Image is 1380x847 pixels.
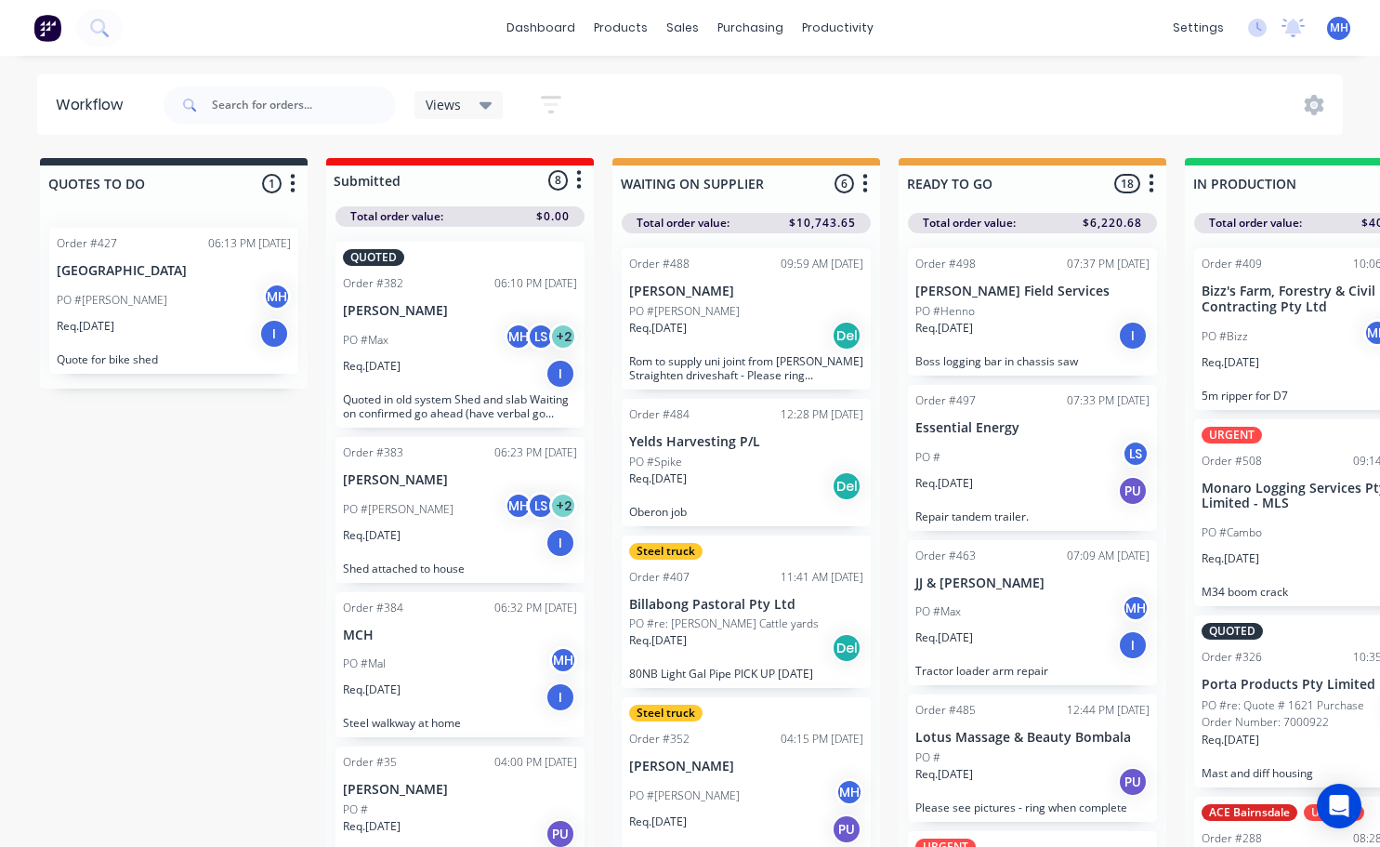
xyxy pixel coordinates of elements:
[1202,427,1262,443] div: URGENT
[793,14,883,42] div: productivity
[343,392,577,420] p: Quoted in old system Shed and slab Waiting on confirmed go ahead (have verbal go ahead from [PERS...
[832,633,861,663] div: Del
[536,208,570,225] span: $0.00
[1067,256,1150,272] div: 07:37 PM [DATE]
[343,754,397,771] div: Order #35
[57,235,117,252] div: Order #427
[1202,804,1297,821] div: ACE Bairnsdale
[549,646,577,674] div: MH
[915,475,973,492] p: Req. [DATE]
[343,249,404,266] div: QUOTED
[343,818,401,835] p: Req. [DATE]
[629,597,863,613] p: Billabong Pastoral Pty Ltd
[629,256,690,272] div: Order #488
[622,399,871,526] div: Order #48412:28 PM [DATE]Yelds Harvesting P/LPO #SpikeReq.[DATE]DelOberon job
[781,569,863,586] div: 11:41 AM [DATE]
[629,814,687,830] p: Req. [DATE]
[832,321,861,351] div: Del
[343,655,386,672] p: PO #Mal
[915,548,976,564] div: Order #463
[835,778,863,806] div: MH
[57,318,114,335] p: Req. [DATE]
[915,664,1150,678] p: Tractor loader arm repair
[1330,20,1348,36] span: MH
[915,284,1150,299] p: [PERSON_NAME] Field Services
[1118,321,1148,351] div: I
[908,695,1157,822] div: Order #48512:44 PM [DATE]Lotus Massage & Beauty BombalaPO #Req.[DATE]PUPlease see pictures - ring...
[629,543,703,560] div: Steel truck
[629,615,819,632] p: PO #re: [PERSON_NAME] Cattle yards
[545,682,575,712] div: I
[1202,732,1259,748] p: Req. [DATE]
[497,14,585,42] a: dashboard
[629,569,690,586] div: Order #407
[1202,524,1262,541] p: PO #Cambo
[1202,550,1259,567] p: Req. [DATE]
[915,766,973,783] p: Req. [DATE]
[915,320,973,337] p: Req. [DATE]
[549,492,577,520] div: + 2
[335,592,585,738] div: Order #38406:32 PM [DATE]MCHPO #MalMHReq.[DATE]ISteel walkway at home
[915,354,1150,368] p: Boss logging bar in chassis saw
[343,303,577,319] p: [PERSON_NAME]
[343,600,403,616] div: Order #384
[494,444,577,461] div: 06:23 PM [DATE]
[1122,594,1150,622] div: MH
[629,354,863,382] p: Rom to supply uni joint from [PERSON_NAME] Straighten driveshaft - Please ring [PERSON_NAME] when...
[1209,215,1302,232] span: Total order value:
[343,782,577,798] p: [PERSON_NAME]
[1122,440,1150,468] div: LS
[781,256,863,272] div: 09:59 AM [DATE]
[1202,830,1262,847] div: Order #288
[622,536,871,689] div: Steel truckOrder #40711:41 AM [DATE]Billabong Pastoral Pty LtdPO #re: [PERSON_NAME] Cattle yardsR...
[789,215,856,232] span: $10,743.65
[505,492,532,520] div: MH
[505,323,532,351] div: MH
[343,527,401,544] p: Req. [DATE]
[585,14,657,42] div: products
[527,323,555,351] div: LS
[915,510,1150,523] p: Repair tandem trailer.
[545,359,575,389] div: I
[629,303,740,320] p: PO #[PERSON_NAME]
[494,754,577,771] div: 04:00 PM [DATE]
[57,292,167,309] p: PO #[PERSON_NAME]
[629,454,682,470] p: PO #Spike
[915,449,940,466] p: PO #
[212,86,396,124] input: Search for orders...
[908,248,1157,376] div: Order #49807:37 PM [DATE][PERSON_NAME] Field ServicesPO #HennoReq.[DATE]IBoss logging bar in chas...
[629,406,690,423] div: Order #484
[629,787,740,804] p: PO #[PERSON_NAME]
[56,94,132,116] div: Workflow
[1202,328,1248,345] p: PO #Bizz
[1202,623,1263,640] div: QUOTED
[350,208,443,225] span: Total order value:
[343,444,403,461] div: Order #383
[832,814,861,844] div: PU
[263,283,291,311] div: MH
[908,540,1157,686] div: Order #46307:09 AM [DATE]JJ & [PERSON_NAME]PO #MaxMHReq.[DATE]ITractor loader arm repair
[1202,354,1259,371] p: Req. [DATE]
[629,667,863,681] p: 80NB Light Gal Pipe PICK UP [DATE]
[1202,649,1262,666] div: Order #326
[832,471,861,501] div: Del
[708,14,793,42] div: purchasing
[426,95,461,114] span: Views
[343,275,403,292] div: Order #382
[1304,804,1364,821] div: URGENT
[1067,548,1150,564] div: 07:09 AM [DATE]
[629,434,863,450] p: Yelds Harvesting P/L
[657,14,708,42] div: sales
[1118,767,1148,797] div: PU
[335,437,585,583] div: Order #38306:23 PM [DATE][PERSON_NAME]PO #[PERSON_NAME]MHLS+2Req.[DATE]IShed attached to house
[57,263,291,279] p: [GEOGRAPHIC_DATA]
[915,749,940,766] p: PO #
[629,320,687,337] p: Req. [DATE]
[343,358,401,375] p: Req. [DATE]
[343,332,388,349] p: PO #Max
[915,256,976,272] div: Order #498
[335,242,585,428] div: QUOTEDOrder #38206:10 PM [DATE][PERSON_NAME]PO #MaxMHLS+2Req.[DATE]IQuoted in old system Shed and...
[908,385,1157,531] div: Order #49707:33 PM [DATE]Essential EnergyPO #LSReq.[DATE]PURepair tandem trailer.
[57,352,291,366] p: Quote for bike shed
[629,731,690,748] div: Order #352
